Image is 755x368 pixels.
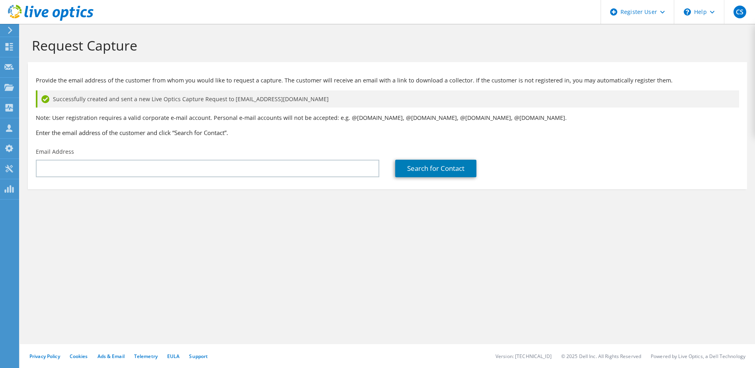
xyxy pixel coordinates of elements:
[189,353,208,360] a: Support
[29,353,60,360] a: Privacy Policy
[651,353,745,360] li: Powered by Live Optics, a Dell Technology
[53,95,329,104] span: Successfully created and sent a new Live Optics Capture Request to [EMAIL_ADDRESS][DOMAIN_NAME]
[734,6,746,18] span: CS
[98,353,125,360] a: Ads & Email
[496,353,552,360] li: Version: [TECHNICAL_ID]
[36,128,739,137] h3: Enter the email address of the customer and click “Search for Contact”.
[167,353,179,360] a: EULA
[134,353,158,360] a: Telemetry
[684,8,691,16] svg: \n
[561,353,641,360] li: © 2025 Dell Inc. All Rights Reserved
[395,160,476,177] a: Search for Contact
[36,76,739,85] p: Provide the email address of the customer from whom you would like to request a capture. The cust...
[70,353,88,360] a: Cookies
[36,148,74,156] label: Email Address
[32,37,739,54] h1: Request Capture
[36,114,739,122] p: Note: User registration requires a valid corporate e-mail account. Personal e-mail accounts will ...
